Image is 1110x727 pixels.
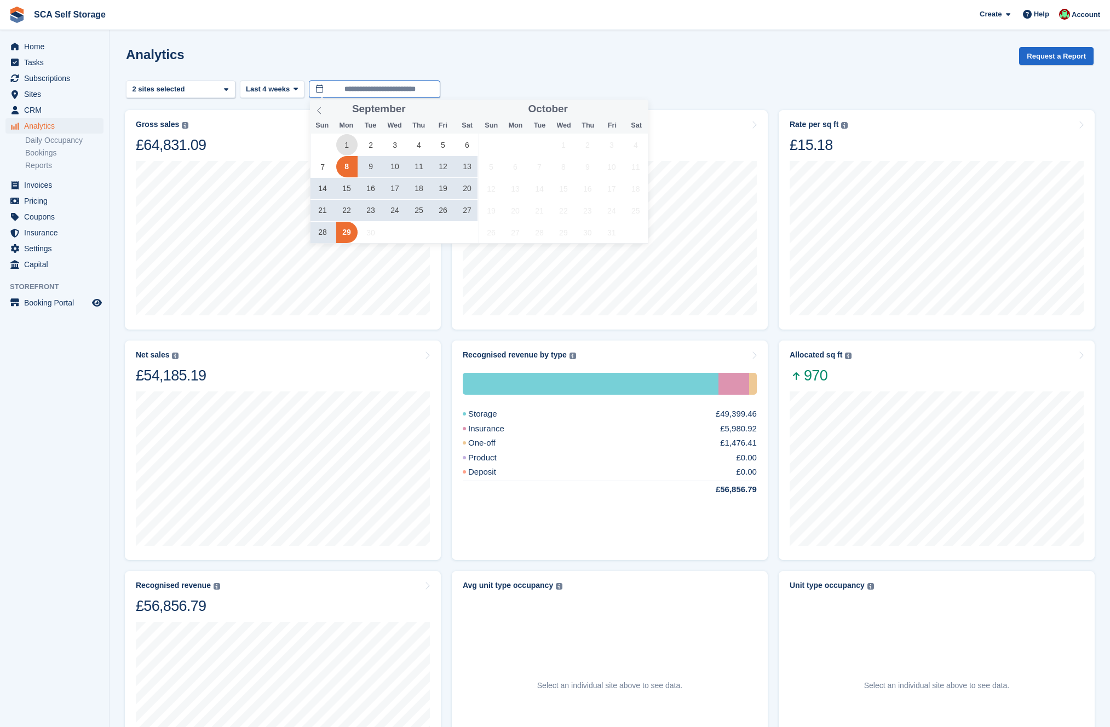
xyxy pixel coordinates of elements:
span: Account [1072,9,1100,20]
span: September 7, 2025 [312,156,333,177]
span: October 3, 2025 [601,134,622,155]
div: Insurance [463,423,531,435]
a: menu [5,209,103,224]
img: icon-info-grey-7440780725fd019a000dd9b08b2336e03edf1995a4989e88bcd33f0948082b44.svg [841,122,848,129]
span: September 25, 2025 [409,200,430,221]
span: October 14, 2025 [528,178,550,199]
span: September 14, 2025 [312,178,333,199]
span: October 24, 2025 [601,200,622,221]
span: September 20, 2025 [456,178,478,199]
span: September 1, 2025 [336,134,358,155]
span: October 9, 2025 [577,156,598,177]
a: menu [5,118,103,134]
span: October 12, 2025 [481,178,502,199]
span: September 10, 2025 [384,156,406,177]
img: icon-info-grey-7440780725fd019a000dd9b08b2336e03edf1995a4989e88bcd33f0948082b44.svg [867,583,874,590]
span: October 5, 2025 [481,156,502,177]
span: Sat [624,122,648,129]
span: October 29, 2025 [553,222,574,243]
span: October 6, 2025 [504,156,526,177]
div: Gross sales [136,120,179,129]
span: September 24, 2025 [384,200,406,221]
img: icon-info-grey-7440780725fd019a000dd9b08b2336e03edf1995a4989e88bcd33f0948082b44.svg [556,583,562,590]
span: September 9, 2025 [360,156,382,177]
span: October 18, 2025 [625,178,646,199]
span: October 27, 2025 [504,222,526,243]
span: October 10, 2025 [601,156,622,177]
span: September 22, 2025 [336,200,358,221]
span: September 4, 2025 [409,134,430,155]
span: October 20, 2025 [504,200,526,221]
span: October 31, 2025 [601,222,622,243]
span: Last 4 weeks [246,84,290,95]
a: menu [5,102,103,118]
span: Wed [383,122,407,129]
span: October 17, 2025 [601,178,622,199]
span: September 2, 2025 [360,134,382,155]
a: Reports [25,160,103,171]
span: Home [24,39,90,54]
span: Subscriptions [24,71,90,86]
a: menu [5,241,103,256]
a: menu [5,225,103,240]
span: September 12, 2025 [432,156,453,177]
span: Insurance [24,225,90,240]
span: 970 [790,366,852,385]
a: Preview store [90,296,103,309]
span: Sat [455,122,479,129]
span: October 15, 2025 [553,178,574,199]
span: Tasks [24,55,90,70]
img: Dale Chapman [1059,9,1070,20]
span: September 5, 2025 [432,134,453,155]
span: September 19, 2025 [432,178,453,199]
span: September 28, 2025 [312,222,333,243]
a: menu [5,193,103,209]
span: Tue [527,122,551,129]
span: September 23, 2025 [360,200,382,221]
span: Create [980,9,1002,20]
span: October 19, 2025 [481,200,502,221]
div: Recognised revenue [136,581,211,590]
img: icon-info-grey-7440780725fd019a000dd9b08b2336e03edf1995a4989e88bcd33f0948082b44.svg [214,583,220,590]
span: September 30, 2025 [360,222,382,243]
a: menu [5,295,103,310]
span: Thu [576,122,600,129]
p: Select an individual site above to see data. [864,680,1009,691]
button: Request a Report [1019,47,1094,65]
div: £1,476.41 [720,437,757,449]
span: CRM [24,102,90,118]
div: £56,856.79 [689,483,757,496]
img: icon-info-grey-7440780725fd019a000dd9b08b2336e03edf1995a4989e88bcd33f0948082b44.svg [570,353,576,359]
span: Tue [358,122,382,129]
input: Year [568,103,602,115]
div: Recognised revenue by type [463,350,567,360]
img: stora-icon-8386f47178a22dfd0bd8f6a31ec36ba5ce8667c1dd55bd0f319d3a0aa187defe.svg [9,7,25,23]
span: October 8, 2025 [553,156,574,177]
span: October 23, 2025 [577,200,598,221]
span: October 21, 2025 [528,200,550,221]
span: September 29, 2025 [336,222,358,243]
a: menu [5,39,103,54]
div: £56,856.79 [136,597,220,615]
div: £64,831.09 [136,136,206,154]
span: Booking Portal [24,295,90,310]
span: Pricing [24,193,90,209]
div: Deposit [463,466,522,478]
span: October 26, 2025 [481,222,502,243]
div: £5,980.92 [720,423,757,435]
span: Mon [503,122,527,129]
span: October 30, 2025 [577,222,598,243]
span: October 28, 2025 [528,222,550,243]
div: One-off [749,373,757,395]
div: One-off [463,437,522,449]
span: September 17, 2025 [384,178,406,199]
div: Avg unit type occupancy [463,581,553,590]
div: Product [463,452,523,464]
a: Bookings [25,148,103,158]
div: Net sales [136,350,169,360]
span: Sun [310,122,334,129]
span: September 16, 2025 [360,178,382,199]
span: September 6, 2025 [456,134,478,155]
span: October 1, 2025 [553,134,574,155]
span: October 4, 2025 [625,134,646,155]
